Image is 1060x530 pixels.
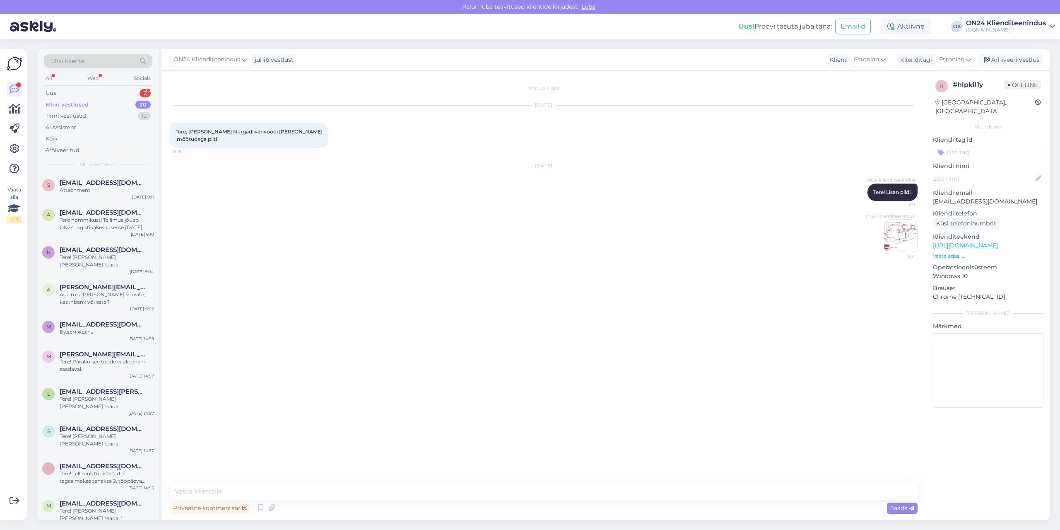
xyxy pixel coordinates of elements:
span: Tere, [PERSON_NAME] Nurgadiivanvoodi [PERSON_NAME] mõõtudega pilti [176,128,323,142]
div: Tiimi vestlused [46,112,86,120]
div: juhib vestlust [251,56,294,64]
span: Offline [1005,80,1041,90]
span: Luba [579,3,598,10]
div: 2 [140,89,151,97]
span: Estonian [854,55,879,64]
div: Uus [46,89,56,97]
span: liisi.angelika.kersten@gmail.com [60,388,146,395]
span: h [940,83,944,89]
span: margit.liblik@mail.ee [60,351,146,358]
span: ON24 Klienditeenindus [173,55,240,64]
div: Tere! Tellimus tühistatud ja tagasimakse tehakse 2. tööpäeva jooksul. [60,470,154,485]
span: Estonian [939,55,964,64]
span: 9:11 [884,253,915,259]
span: anna.55555@mail.ru [60,283,146,291]
div: Proovi tasuta juba täna: [739,22,832,31]
div: Tere hommikust! Tellimus jõuab ON24 logistikakeskusesse [DATE]. Jaotuskeskuse töötaja võtab Teieg... [60,216,154,231]
p: Kliendi tag'id [933,136,1043,144]
div: Kliendi info [933,123,1043,131]
button: Emailid [835,19,871,34]
div: Socials [132,73,152,84]
span: l [47,465,50,472]
span: ON24 Klienditeenindus [865,213,915,219]
p: Operatsioonisüsteem [933,263,1043,272]
span: 9:11 [884,201,915,208]
div: Arhiveeri vestlus [979,54,1043,65]
div: Tere! [PERSON_NAME] [PERSON_NAME] teada. ' [60,507,154,522]
div: All [44,73,53,84]
div: # hlpkil1y [953,80,1005,90]
span: 15:15 [172,148,203,155]
p: Kliendi telefon [933,209,1043,218]
div: [DATE] [170,102,918,109]
div: Kõik [46,135,58,143]
p: Vaata edasi ... [933,252,1043,260]
div: [DATE] 14:55 [128,485,154,491]
p: Windows 10 [933,272,1043,281]
span: ON24 Klienditeenindus [865,177,915,183]
span: k [47,249,51,255]
span: l [47,391,50,397]
div: Attachment [60,186,154,194]
p: [EMAIL_ADDRESS][DOMAIN_NAME] [933,197,1043,206]
p: Chrome [TECHNICAL_ID] [933,293,1043,301]
p: Brauser [933,284,1043,293]
span: mariaborissova2@gmail.com [60,321,146,328]
div: Web [86,73,100,84]
span: levmat@gmail.com [60,462,146,470]
div: 12 [137,112,151,120]
div: Aktiivne [881,19,931,34]
span: m [46,324,51,330]
p: Märkmed [933,322,1043,331]
span: Saada [890,504,914,512]
div: [PERSON_NAME] [933,310,1043,317]
p: Kliendi nimi [933,162,1043,170]
div: Privaatne kommentaar [170,503,251,514]
div: Tere! [PERSON_NAME] [PERSON_NAME] teada. [60,395,154,410]
div: [DATE] [170,162,918,169]
span: siim@alunord.ee [60,179,146,186]
span: saulkristiina4@gmail.com [60,425,146,433]
input: Lisa nimi [933,174,1034,183]
span: Otsi kliente [51,57,84,65]
span: Tere! Lisan pildi. [873,189,912,195]
div: Küsi telefoninumbrit [933,218,1000,229]
div: Будем ждать [60,328,154,336]
div: [DATE] 14:57 [128,448,154,454]
span: a [47,212,51,218]
div: [DATE] 9:11 [132,194,154,200]
span: merike47@gmail.com [60,500,146,507]
p: Klienditeekond [933,232,1043,241]
span: alexmr254@gmail.com [60,209,146,216]
div: Klient [826,56,847,64]
div: ON24 Klienditeenindus [966,20,1046,27]
div: Klienditugi [897,56,932,64]
div: Tere! Paraku see toode ei ole enam saadaval. [60,358,154,373]
div: Arhiveeritud [46,146,79,155]
span: s [47,428,50,434]
img: Attachment [884,220,917,253]
span: m [46,503,51,509]
span: kairitamm7@gmail.com [60,246,146,254]
div: [DOMAIN_NAME] [966,27,1046,33]
div: 2 / 3 [7,216,22,223]
div: [DATE] 14:59 [128,336,154,342]
div: AI Assistent [46,123,76,132]
div: [GEOGRAPHIC_DATA], [GEOGRAPHIC_DATA] [935,98,1035,116]
span: a [47,286,51,293]
div: OK [951,21,963,32]
div: [DATE] 9:02 [130,306,154,312]
b: Uus! [739,22,754,30]
span: s [47,182,50,188]
span: m [46,353,51,360]
p: Kliendi email [933,189,1043,197]
a: [URL][DOMAIN_NAME] [933,242,998,249]
div: [DATE] 14:57 [128,410,154,416]
div: Vestlus algas [170,84,918,92]
div: [DATE] 14:57 [128,373,154,379]
div: Vaata siia [7,186,22,223]
div: Tere! [PERSON_NAME] [PERSON_NAME] teada. [60,433,154,448]
div: Tere! [PERSON_NAME] [PERSON_NAME] teada. [60,254,154,269]
div: Aga mis [PERSON_NAME] soovite, kas inbank või esto? [60,291,154,306]
div: [DATE] 9:10 [131,231,154,237]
